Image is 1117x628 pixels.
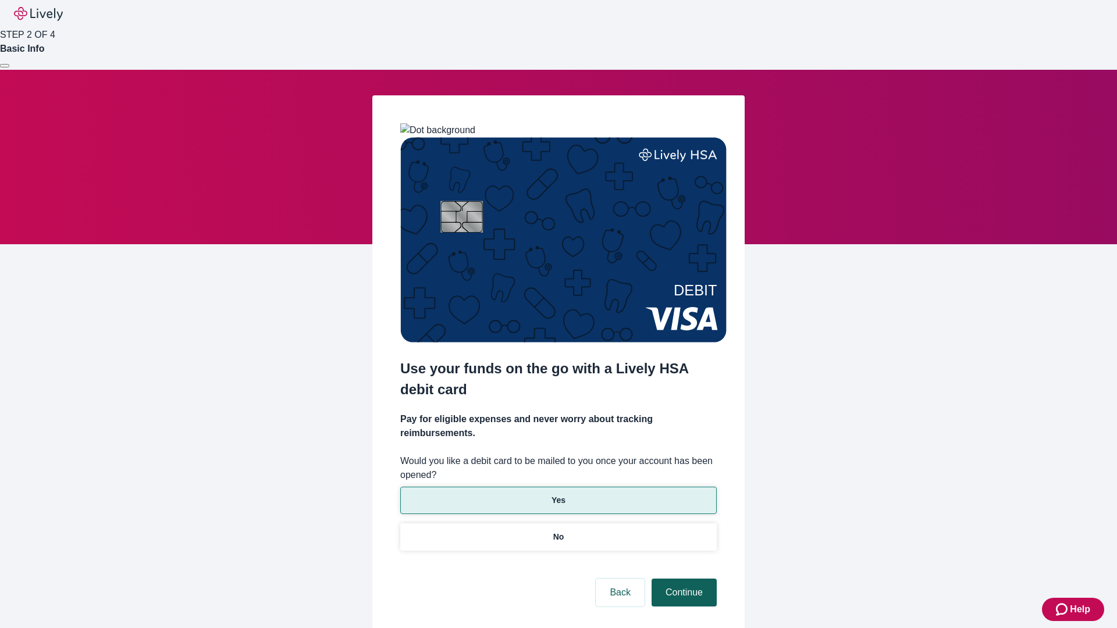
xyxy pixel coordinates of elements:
[400,358,717,400] h2: Use your funds on the go with a Lively HSA debit card
[1042,598,1104,621] button: Zendesk support iconHelp
[400,454,717,482] label: Would you like a debit card to be mailed to you once your account has been opened?
[553,531,564,543] p: No
[400,412,717,440] h4: Pay for eligible expenses and never worry about tracking reimbursements.
[14,7,63,21] img: Lively
[1070,602,1090,616] span: Help
[1056,602,1070,616] svg: Zendesk support icon
[400,487,717,514] button: Yes
[400,523,717,551] button: No
[400,123,475,137] img: Dot background
[596,579,645,606] button: Back
[652,579,717,606] button: Continue
[400,137,727,342] img: Debit card
[552,494,565,506] p: Yes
